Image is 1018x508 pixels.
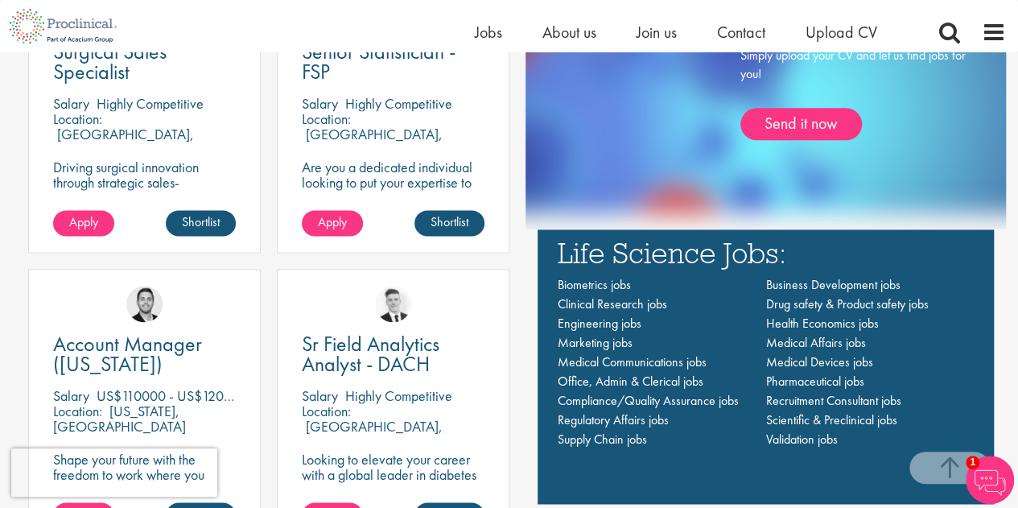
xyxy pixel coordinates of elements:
a: Recruitment Consultant jobs [765,392,901,409]
a: Scientific & Preclinical jobs [765,411,896,428]
a: Regulatory Affairs jobs [558,411,669,428]
span: Surgical Sales Specialist [53,38,167,85]
a: Senior Statistician - FSP [302,42,484,82]
span: Apply [69,213,98,230]
span: Salary [302,94,338,113]
p: Highly Competitive [345,386,452,405]
p: [GEOGRAPHIC_DATA], [GEOGRAPHIC_DATA] [302,125,443,159]
h3: Life Science Jobs: [558,237,975,267]
a: Validation jobs [765,431,837,448]
p: [US_STATE], [GEOGRAPHIC_DATA] [53,402,186,436]
span: Location: [302,402,351,420]
a: Sr Field Analytics Analyst - DACH [302,334,484,374]
a: Surgical Sales Specialist [53,42,236,82]
a: Shortlist [414,210,484,236]
a: Health Economics jobs [765,315,878,332]
p: Highly Competitive [97,94,204,113]
span: Location: [53,109,102,128]
span: Location: [53,402,102,420]
a: Engineering jobs [558,315,641,332]
span: Salary [53,94,89,113]
a: Upload CV [806,22,877,43]
a: Medical Devices jobs [765,353,872,370]
p: Highly Competitive [345,94,452,113]
span: Location: [302,109,351,128]
span: Apply [318,213,347,230]
a: Medical Communications jobs [558,353,707,370]
p: Are you a dedicated individual looking to put your expertise to work fully flexibly in a remote p... [302,159,484,221]
a: Account Manager ([US_STATE]) [53,334,236,374]
a: Join us [637,22,677,43]
a: Office, Admin & Clerical jobs [558,373,703,390]
p: Driving surgical innovation through strategic sales-empowering operating rooms with cutting-edge ... [53,159,236,236]
a: Contact [717,22,765,43]
img: Nicolas Daniel [375,286,411,322]
span: Salary [53,386,89,405]
a: Send it now [740,108,862,140]
p: US$110000 - US$120000 per annum [97,386,309,405]
a: Apply [53,210,114,236]
span: Account Manager ([US_STATE]) [53,330,202,378]
p: [GEOGRAPHIC_DATA], [GEOGRAPHIC_DATA] [302,417,443,451]
a: Supply Chain jobs [558,431,647,448]
a: Medical Affairs jobs [765,334,865,351]
a: Business Development jobs [765,276,900,293]
span: 1 [966,456,979,469]
span: Senior Statistician - FSP [302,38,455,85]
span: Sr Field Analytics Analyst - DACH [302,330,439,378]
img: Parker Jensen [126,286,163,322]
a: Pharmaceutical jobs [765,373,863,390]
span: Salary [302,386,338,405]
nav: Main navigation [558,275,975,449]
img: Chatbot [966,456,1014,504]
a: Drug safety & Product safety jobs [765,295,928,312]
iframe: reCAPTCHA [11,448,217,497]
a: Apply [302,210,363,236]
a: Biometrics jobs [558,276,631,293]
a: Jobs [475,22,502,43]
a: Clinical Research jobs [558,295,667,312]
a: Compliance/Quality Assurance jobs [558,392,739,409]
a: Shortlist [166,210,236,236]
p: [GEOGRAPHIC_DATA], [GEOGRAPHIC_DATA] [53,125,194,159]
a: About us [542,22,596,43]
div: Simply upload your CV and let us find jobs for you! [740,47,966,140]
a: Marketing jobs [558,334,633,351]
